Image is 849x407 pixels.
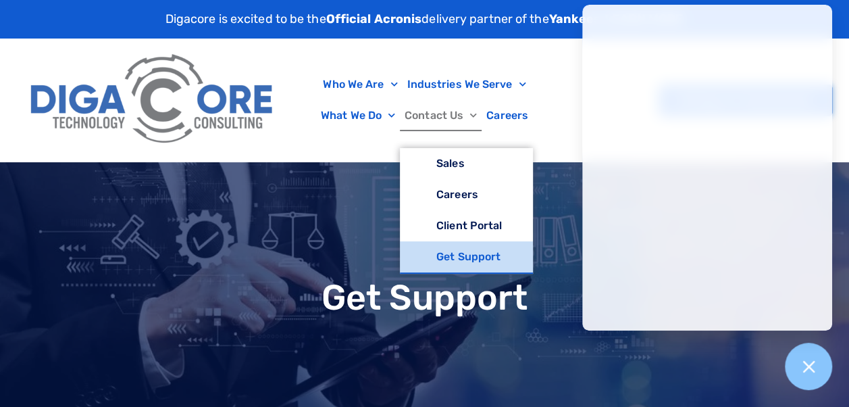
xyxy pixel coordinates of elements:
ul: Contact Us [400,148,533,274]
img: Digacore Logo [24,45,282,155]
a: Contact Us [400,100,482,131]
nav: Menu [288,69,560,131]
strong: Yankees [549,11,601,26]
h1: Get Support [7,280,842,315]
a: Careers [400,179,533,210]
a: Sales [400,148,533,179]
strong: Official Acronis [326,11,422,26]
p: Digacore is excited to be the delivery partner of the . [165,10,684,28]
a: Industries We Serve [402,69,530,100]
a: Client Portal [400,210,533,241]
a: What We Do [316,100,400,131]
iframe: Chatgenie Messenger [582,5,832,331]
a: Careers [482,100,533,131]
a: Who We Are [318,69,402,100]
a: Get Support [400,241,533,272]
